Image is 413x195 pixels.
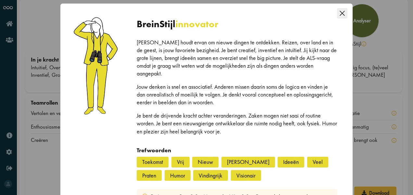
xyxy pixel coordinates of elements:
[137,112,337,135] p: Je bent de drijvende kracht achter veranderingen. Zaken mogen niet saai of routine worden. Je ben...
[137,157,169,167] div: Toekomst
[137,170,162,181] div: Praten
[193,170,228,181] div: Vindingrijk
[278,157,304,167] div: Ideeën
[137,146,171,154] strong: Trefwoorden
[307,157,328,167] div: Veel
[175,18,218,30] span: innovator
[231,170,261,181] div: Visionair
[171,157,190,167] div: Vrij
[137,83,337,106] p: Jouw denken is snel en associatief. Anderen missen daarin soms de logica en vinden je dan onreali...
[165,170,191,181] div: Humor
[192,157,219,167] div: Nieuw
[73,16,123,115] img: innovator.png
[334,4,350,20] button: Close this dialog
[221,157,275,167] div: [PERSON_NAME]
[137,39,337,77] p: [PERSON_NAME] houdt ervan om nieuwe dingen te ontdekken. Reizen, over land en in de geest, is jou...
[137,18,337,30] div: BreinStijl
